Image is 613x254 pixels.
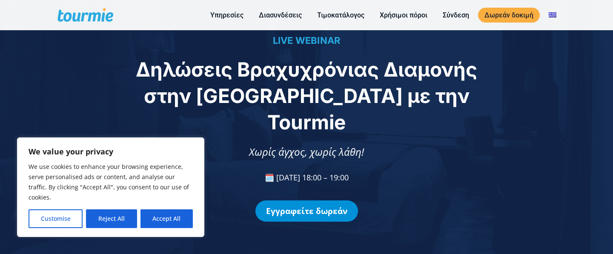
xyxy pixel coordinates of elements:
span: Δηλώσεις Βραχυχρόνιας Διαμονής στην [GEOGRAPHIC_DATA] με την Tourmie [136,57,477,134]
a: Τιμοκατάλογος [311,10,371,20]
a: Υπηρεσίες [204,10,250,20]
a: Σύνδεση [436,10,476,20]
a: Διασυνδέσεις [252,10,308,20]
button: Customise [29,209,83,228]
p: We value your privacy [29,146,193,157]
a: Δωρεάν δοκιμή [478,8,540,23]
span: Χωρίς άγχος, χωρίς λάθη! [249,145,364,159]
p: We use cookies to enhance your browsing experience, serve personalised ads or content, and analys... [29,162,193,203]
span: 🗓️ [DATE] 18:00 – 19:00 [265,172,349,183]
button: Accept All [140,209,193,228]
span: LIVE WEBINAR [273,35,341,46]
a: Εγγραφείτε δωρεάν [255,200,358,222]
a: Χρήσιμοι πόροι [373,10,434,20]
button: Reject All [86,209,137,228]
